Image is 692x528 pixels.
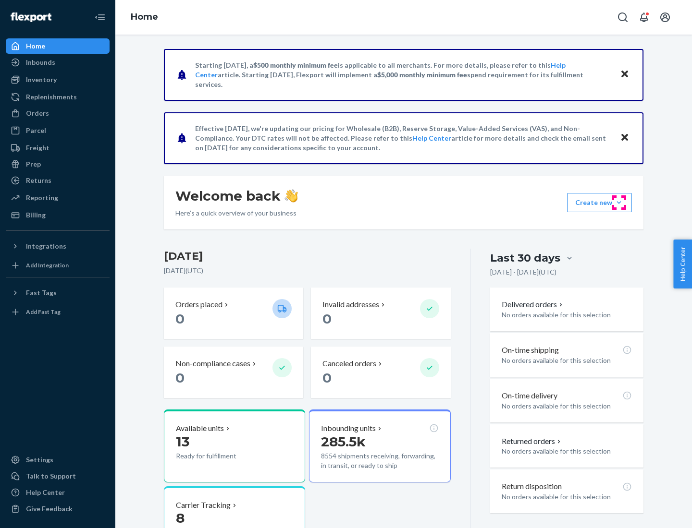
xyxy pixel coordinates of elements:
[673,240,692,288] button: Help Center
[195,124,611,153] p: Effective [DATE], we're updating our pricing for Wholesale (B2B), Reserve Storage, Value-Added Se...
[490,267,556,277] p: [DATE] - [DATE] ( UTC )
[502,345,559,356] p: On-time shipping
[26,261,69,269] div: Add Integration
[6,38,110,54] a: Home
[164,409,305,482] button: Available units13Ready for fulfillment
[502,446,632,456] p: No orders available for this selection
[175,187,298,204] h1: Welcome back
[26,143,49,153] div: Freight
[6,501,110,516] button: Give Feedback
[618,68,631,82] button: Close
[175,208,298,218] p: Here’s a quick overview of your business
[377,71,467,79] span: $5,000 monthly minimum fee
[176,433,189,450] span: 13
[176,423,224,434] p: Available units
[175,370,185,386] span: 0
[175,299,222,310] p: Orders placed
[26,210,46,220] div: Billing
[490,251,560,265] div: Last 30 days
[26,92,77,102] div: Replenishments
[655,8,675,27] button: Open account menu
[26,193,58,203] div: Reporting
[164,288,303,339] button: Orders placed 0
[26,108,49,118] div: Orders
[6,285,110,300] button: Fast Tags
[6,239,110,254] button: Integrations
[6,485,110,500] a: Help Center
[164,347,303,398] button: Non-compliance cases 0
[309,409,450,482] button: Inbounding units285.5k8554 shipments receiving, forwarding, in transit, or ready to ship
[321,423,376,434] p: Inbounding units
[321,433,366,450] span: 285.5k
[26,455,53,465] div: Settings
[502,390,557,401] p: On-time delivery
[26,75,57,84] div: Inventory
[6,140,110,156] a: Freight
[164,249,451,264] h3: [DATE]
[618,131,631,145] button: Close
[6,173,110,188] a: Returns
[175,311,185,327] span: 0
[176,500,231,511] p: Carrier Tracking
[322,311,332,327] span: 0
[6,190,110,205] a: Reporting
[6,258,110,273] a: Add Integration
[164,266,451,276] p: [DATE] ( UTC )
[131,12,158,22] a: Home
[123,3,166,31] ol: breadcrumbs
[6,55,110,70] a: Inbounds
[6,72,110,87] a: Inventory
[567,193,632,212] button: Create new
[322,299,379,310] p: Invalid addresses
[502,436,563,447] button: Returned orders
[6,123,110,138] a: Parcel
[195,60,611,89] p: Starting [DATE], a is applicable to all merchants. For more details, please refer to this article...
[311,347,450,398] button: Canceled orders 0
[6,304,110,320] a: Add Fast Tag
[322,370,332,386] span: 0
[502,356,632,365] p: No orders available for this selection
[6,106,110,121] a: Orders
[311,288,450,339] button: Invalid addresses 0
[26,471,76,481] div: Talk to Support
[253,61,338,69] span: $500 monthly minimum fee
[6,89,110,105] a: Replenishments
[6,468,110,484] a: Talk to Support
[502,481,562,492] p: Return disposition
[26,241,66,251] div: Integrations
[26,58,55,67] div: Inbounds
[175,358,250,369] p: Non-compliance cases
[502,492,632,502] p: No orders available for this selection
[26,488,65,497] div: Help Center
[6,452,110,468] a: Settings
[26,126,46,135] div: Parcel
[11,12,51,22] img: Flexport logo
[284,189,298,203] img: hand-wave emoji
[26,41,45,51] div: Home
[634,8,654,27] button: Open notifications
[26,176,51,185] div: Returns
[412,134,451,142] a: Help Center
[502,310,632,320] p: No orders available for this selection
[322,358,376,369] p: Canceled orders
[26,159,41,169] div: Prep
[6,156,110,172] a: Prep
[176,451,265,461] p: Ready for fulfillment
[90,8,110,27] button: Close Navigation
[6,207,110,223] a: Billing
[176,510,185,526] span: 8
[26,504,73,514] div: Give Feedback
[26,308,61,316] div: Add Fast Tag
[502,401,632,411] p: No orders available for this selection
[26,288,57,298] div: Fast Tags
[321,451,438,470] p: 8554 shipments receiving, forwarding, in transit, or ready to ship
[502,299,565,310] button: Delivered orders
[613,8,632,27] button: Open Search Box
